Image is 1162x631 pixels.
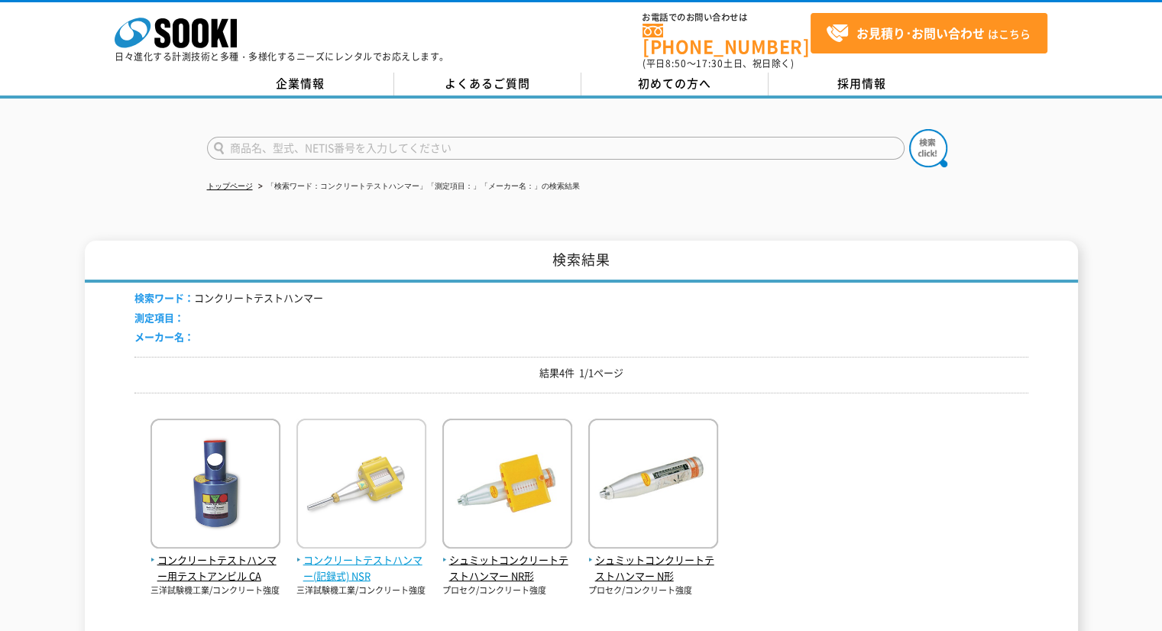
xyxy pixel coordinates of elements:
img: btn_search.png [909,129,947,167]
span: お電話でのお問い合わせは [642,13,811,22]
a: 企業情報 [207,73,394,95]
span: メーカー名： [134,329,194,344]
span: シュミットコンクリートテストハンマー NR形 [442,552,572,584]
a: 採用情報 [769,73,956,95]
h1: 検索結果 [85,241,1078,283]
p: プロセク/コンクリート強度 [588,584,718,597]
li: コンクリートテストハンマー [134,290,323,306]
a: 初めての方へ [581,73,769,95]
li: 「検索ワード：コンクリートテストハンマー」「測定項目：」「メーカー名：」の検索結果 [255,179,580,195]
a: コンクリートテストハンマー(記録式) NSR [296,536,426,584]
a: コンクリートテストハンマー用テストアンビル CA [151,536,280,584]
img: CA [151,419,280,552]
a: シュミットコンクリートテストハンマー N形 [588,536,718,584]
img: NR形 [442,419,572,552]
span: (平日 ～ 土日、祝日除く) [642,57,794,70]
span: 初めての方へ [638,75,711,92]
a: トップページ [207,182,253,190]
p: 結果4件 1/1ページ [134,365,1028,381]
span: コンクリートテストハンマー用テストアンビル CA [151,552,280,584]
p: 日々進化する計測技術と多種・多様化するニーズにレンタルでお応えします。 [115,52,449,61]
strong: お見積り･お問い合わせ [856,24,985,42]
a: [PHONE_NUMBER] [642,24,811,55]
input: 商品名、型式、NETIS番号を入力してください [207,137,905,160]
span: 17:30 [696,57,723,70]
span: はこちら [826,22,1031,45]
span: 測定項目： [134,310,184,325]
span: 8:50 [665,57,687,70]
span: コンクリートテストハンマー(記録式) NSR [296,552,426,584]
p: プロセク/コンクリート強度 [442,584,572,597]
span: シュミットコンクリートテストハンマー N形 [588,552,718,584]
a: よくあるご質問 [394,73,581,95]
p: 三洋試験機工業/コンクリート強度 [151,584,280,597]
img: NSR [296,419,426,552]
a: お見積り･お問い合わせはこちら [811,13,1047,53]
span: 検索ワード： [134,290,194,305]
p: 三洋試験機工業/コンクリート強度 [296,584,426,597]
a: シュミットコンクリートテストハンマー NR形 [442,536,572,584]
img: N形 [588,419,718,552]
